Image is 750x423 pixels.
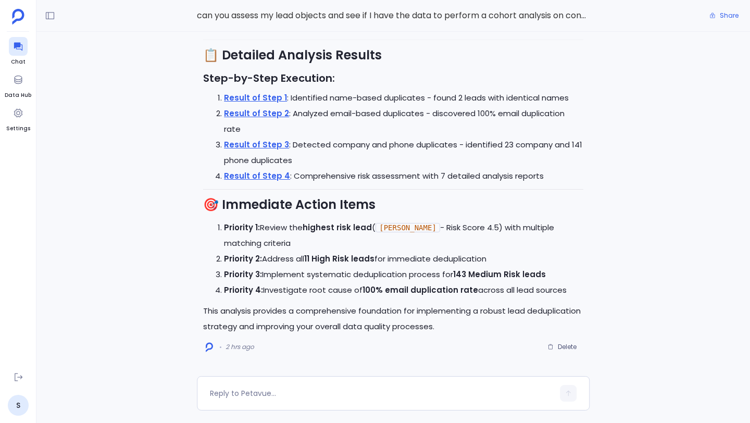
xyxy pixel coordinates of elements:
a: Result of Step 2 [224,108,289,119]
span: Share [720,11,739,20]
a: Chat [9,37,28,66]
span: Delete [558,343,577,351]
strong: Priority 2: [224,253,262,264]
a: Data Hub [5,70,31,99]
span: can you assess my lead objects and see if I have the data to perform a cohort analysis on convers... [197,9,590,22]
strong: 100% email duplication rate [362,284,478,295]
strong: Step-by-Step Execution: [203,71,335,85]
li: : Identified name-based duplicates - found 2 leads with identical names [224,90,583,106]
strong: Priority 3: [224,269,262,280]
strong: 🎯 Immediate Action Items [203,196,376,213]
li: : Analyzed email-based duplicates - discovered 100% email duplication rate [224,106,583,137]
li: : Comprehensive risk assessment with 7 detailed analysis reports [224,168,583,184]
button: Share [703,8,745,23]
span: Chat [9,58,28,66]
span: Data Hub [5,91,31,99]
span: Settings [6,125,30,133]
li: : Detected company and phone duplicates - identified 23 company and 141 phone duplicates [224,137,583,168]
strong: 📋 Detailed Analysis Results [203,46,382,64]
button: Delete [541,339,583,355]
li: Implement systematic deduplication process for [224,267,583,282]
a: S [8,395,29,416]
strong: Priority 4: [224,284,263,295]
img: logo [206,342,213,352]
a: Result of Step 1 [224,92,287,103]
a: Settings [6,104,30,133]
code: [PERSON_NAME] [376,223,440,232]
strong: 143 Medium Risk leads [453,269,546,280]
strong: 11 High Risk leads [304,253,374,264]
strong: highest risk lead [303,222,372,233]
img: petavue logo [12,9,24,24]
li: Investigate root cause of across all lead sources [224,282,583,298]
span: 2 hrs ago [226,343,254,351]
a: Result of Step 3 [224,139,289,150]
li: Review the ( - Risk Score 4.5) with multiple matching criteria [224,220,583,251]
p: This analysis provides a comprehensive foundation for implementing a robust lead deduplication st... [203,303,583,334]
li: Address all for immediate deduplication [224,251,583,267]
a: Result of Step 4 [224,170,290,181]
strong: Priority 1: [224,222,260,233]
